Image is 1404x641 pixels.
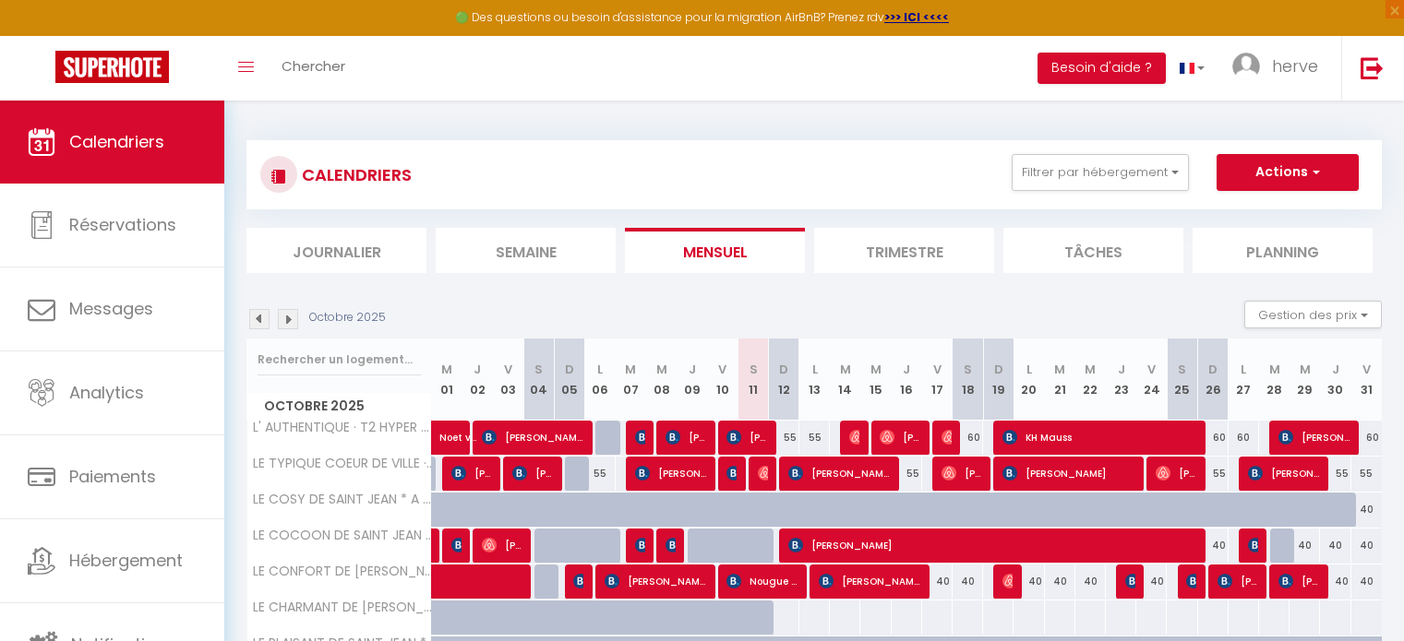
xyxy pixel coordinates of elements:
[1045,564,1075,599] div: 40
[1217,154,1359,191] button: Actions
[1178,361,1186,378] abbr: S
[1351,421,1382,455] div: 60
[779,361,788,378] abbr: D
[504,361,512,378] abbr: V
[597,361,603,378] abbr: L
[1045,338,1075,421] th: 21
[656,361,667,378] abbr: M
[605,564,706,599] span: [PERSON_NAME]
[585,338,616,421] th: 06
[282,56,345,76] span: Chercher
[788,528,1194,563] span: [PERSON_NAME]
[892,457,922,491] div: 55
[1218,564,1258,599] span: [PERSON_NAME]
[1075,338,1106,421] th: 22
[726,456,737,491] span: [PERSON_NAME]
[892,338,922,421] th: 16
[1320,338,1350,421] th: 30
[534,361,543,378] abbr: S
[1290,528,1320,563] div: 40
[625,228,805,273] li: Mensuel
[250,564,435,578] span: LE CONFORT DE [PERSON_NAME] *A DEUX PAS DE LA CLINIQUE DE L'UNION*
[884,9,949,25] a: >>> ICI <<<<
[840,361,851,378] abbr: M
[994,361,1003,378] abbr: D
[69,130,164,153] span: Calendriers
[1351,338,1382,421] th: 31
[55,51,169,83] img: Super Booking
[1351,457,1382,491] div: 55
[250,528,435,542] span: LE COCOON DE SAINT JEAN *A 2 PAS DE LA CLINIQUE DE L'UNION*
[554,338,584,421] th: 05
[933,361,942,378] abbr: V
[1198,338,1229,421] th: 26
[738,338,769,421] th: 11
[1198,528,1229,563] div: 40
[1167,338,1197,421] th: 25
[726,420,767,455] span: [PERSON_NAME]
[573,564,583,599] span: [PERSON_NAME]
[436,228,616,273] li: Semaine
[849,420,859,455] span: [PERSON_NAME]
[432,528,441,564] a: [PERSON_NAME]
[250,493,435,506] span: LE COSY DE SAINT JEAN * A 2 PAS DE LA CLINIQUE DE L UNION*
[451,456,492,491] span: [PERSON_NAME]
[1193,228,1373,273] li: Planning
[309,309,386,326] p: Octobre 2025
[1002,420,1195,455] span: KH Mauss
[1156,456,1196,491] span: [PERSON_NAME]
[1118,361,1125,378] abbr: J
[1002,564,1013,599] span: [PERSON_NAME]
[1186,564,1196,599] span: [PERSON_NAME]
[870,361,882,378] abbr: M
[1259,338,1290,421] th: 28
[585,457,616,491] div: 55
[246,228,426,273] li: Journalier
[1320,564,1350,599] div: 40
[860,338,891,421] th: 15
[616,338,646,421] th: 07
[1320,528,1350,563] div: 40
[1278,420,1350,455] span: [PERSON_NAME]
[689,361,696,378] abbr: J
[441,361,452,378] abbr: M
[788,456,890,491] span: [PERSON_NAME]
[69,213,176,236] span: Réservations
[953,564,983,599] div: 40
[718,361,726,378] abbr: V
[1198,421,1229,455] div: 60
[1136,564,1167,599] div: 40
[758,456,768,491] span: [PERSON_NAME]
[432,338,462,421] th: 01
[625,361,636,378] abbr: M
[523,338,554,421] th: 04
[1085,361,1096,378] abbr: M
[819,564,920,599] span: [PERSON_NAME]
[247,393,431,420] span: Octobre 2025
[1218,36,1341,101] a: ... herve
[1075,564,1106,599] div: 40
[964,361,972,378] abbr: S
[512,456,553,491] span: [PERSON_NAME]
[250,600,435,614] span: LE CHARMANT DE [PERSON_NAME] * A DEUX PAS DE LA CLINIQUE DE L'UNION*
[707,338,738,421] th: 10
[750,361,758,378] abbr: S
[1241,361,1246,378] abbr: L
[474,361,481,378] abbr: J
[983,338,1014,421] th: 19
[646,338,677,421] th: 08
[1229,421,1259,455] div: 60
[942,456,982,491] span: [PERSON_NAME]
[1232,53,1260,80] img: ...
[1272,54,1318,77] span: herve
[814,228,994,273] li: Trimestre
[1026,361,1032,378] abbr: L
[1351,564,1382,599] div: 40
[942,420,952,455] span: [PERSON_NAME]
[1269,361,1280,378] abbr: M
[1278,564,1319,599] span: [PERSON_NAME]
[1351,493,1382,527] div: 40
[1014,338,1044,421] th: 20
[1106,338,1136,421] th: 23
[635,456,706,491] span: [PERSON_NAME]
